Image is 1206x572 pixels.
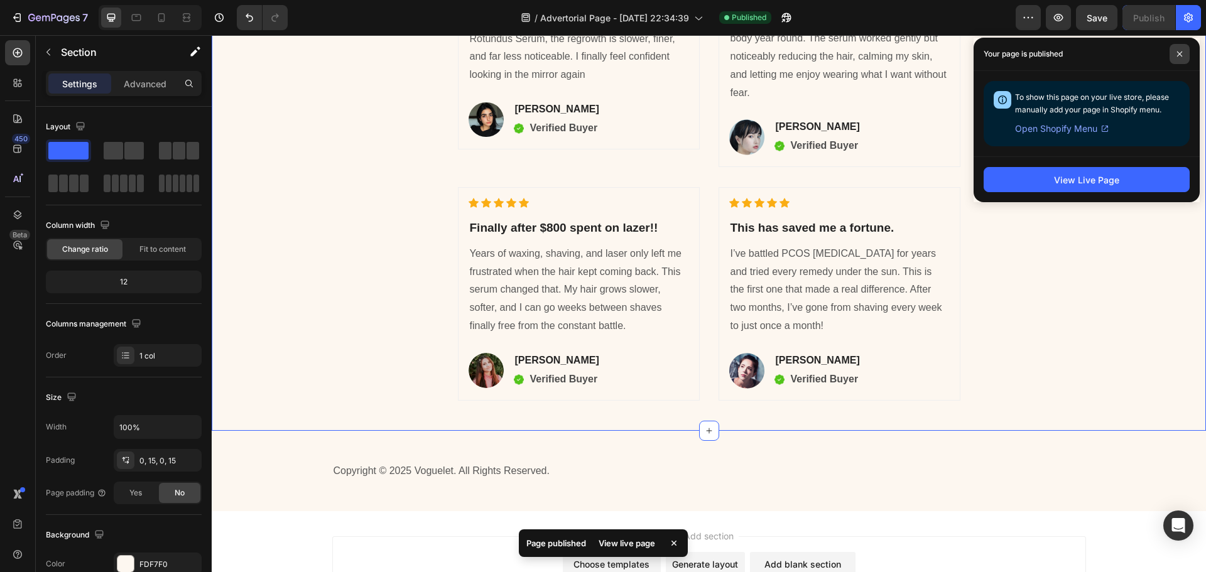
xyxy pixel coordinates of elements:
[302,339,312,350] img: Alt Image
[257,183,477,203] h2: Finally after $800 spent on lazer!!
[5,5,94,30] button: 7
[122,427,873,445] p: Copyright © 2025 Voguelet. All Rights Reserved.
[318,335,386,353] p: Verified Buyer
[984,167,1190,192] button: View Live Page
[139,559,198,570] div: FDF7F0
[302,88,312,99] img: Alt Image
[46,527,107,544] div: Background
[1163,510,1193,541] div: Open Intercom Messenger
[318,84,386,102] p: Verified Buyer
[1076,5,1117,30] button: Save
[46,316,144,333] div: Columns management
[1087,13,1107,23] span: Save
[1054,173,1119,186] div: View Live Page
[518,183,738,203] h2: This has saved me a fortune.
[732,12,766,23] span: Published
[62,77,97,90] p: Settings
[46,389,79,406] div: Size
[129,487,142,499] span: Yes
[257,318,292,353] img: Alt Image
[237,5,288,30] div: Undo/Redo
[579,102,647,120] p: Verified Buyer
[46,421,67,433] div: Width
[9,230,30,240] div: Beta
[579,335,647,353] p: Verified Buyer
[564,84,648,99] p: [PERSON_NAME]
[563,105,573,116] img: Alt Image
[258,210,476,300] p: Years of waxing, shaving, and laser only left me frustrated when the hair kept coming back. This ...
[563,316,649,334] div: Rich Text Editor. Editing area: main
[564,318,648,333] p: [PERSON_NAME]
[1015,92,1169,114] span: To show this page on your live store, please manually add your page in Shopify menu.
[46,487,107,499] div: Page padding
[553,522,629,536] div: Add blank section
[460,522,526,536] div: Generate layout
[62,244,108,255] span: Change ratio
[175,487,185,499] span: No
[124,77,166,90] p: Advanced
[563,339,573,350] img: Alt Image
[212,35,1206,572] iframe: Design area
[12,134,30,144] div: 450
[984,48,1063,60] p: Your page is published
[114,416,201,438] input: Auto
[139,244,186,255] span: Fit to content
[1133,11,1165,24] div: Publish
[591,534,663,552] div: View live page
[1015,121,1097,136] span: Open Shopify Menu
[82,10,88,25] p: 7
[535,11,538,24] span: /
[46,558,65,569] div: Color
[139,455,198,467] div: 0, 15, 0, 15
[518,84,553,120] img: Alt Image
[518,318,553,353] img: Alt Image
[257,67,292,102] img: Alt Image
[540,11,689,24] span: Advertorial Page - [DATE] 22:34:39
[526,537,586,549] p: Page published
[61,45,164,60] p: Section
[467,494,527,507] span: Add section
[303,67,388,82] p: [PERSON_NAME]
[48,273,199,291] div: 12
[362,522,438,536] div: Choose templates
[519,210,737,300] p: I’ve battled PCOS [MEDICAL_DATA] for years and tried every remedy under the sun. This is the firs...
[46,350,67,361] div: Order
[46,217,112,234] div: Column width
[46,119,88,136] div: Layout
[303,318,388,333] p: [PERSON_NAME]
[1122,5,1175,30] button: Publish
[139,350,198,362] div: 1 col
[46,455,75,466] div: Padding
